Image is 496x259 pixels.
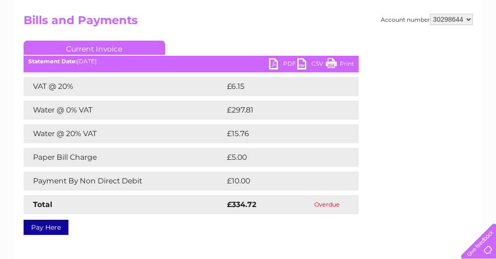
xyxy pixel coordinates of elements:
td: £15.76 [225,124,339,143]
td: Overdue [295,195,359,214]
td: Water @ 20% VAT [24,124,225,143]
td: £6.15 [225,77,335,96]
a: Current Invoice [24,41,165,55]
td: £10.00 [225,172,339,190]
a: Energy [353,40,374,47]
a: Pay Here [24,220,68,235]
h2: Bills and Payments [24,14,473,32]
td: Paper Bill Charge [24,148,225,167]
div: [DATE] [24,58,359,65]
a: Blog [414,40,428,47]
img: logo.png [17,25,66,53]
a: Log out [465,40,487,47]
strong: Total [33,200,52,209]
div: Account number [381,14,473,25]
a: PDF [269,58,297,72]
td: Payment By Non Direct Debit [24,172,225,190]
a: Water [330,40,348,47]
a: Print [326,58,354,72]
strong: £334.72 [227,200,256,209]
a: 0333 014 3131 [318,5,383,17]
b: Statement Date: [28,58,77,65]
div: Clear Business is a trading name of Verastar Limited (registered in [GEOGRAPHIC_DATA] No. 3667643... [25,5,471,46]
a: Telecoms [380,40,408,47]
a: Contact [433,40,456,47]
td: £5.00 [225,148,337,167]
td: Water @ 0% VAT [24,101,225,120]
td: VAT @ 20% [24,77,225,96]
td: £297.81 [225,101,341,120]
a: CSV [297,58,326,72]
